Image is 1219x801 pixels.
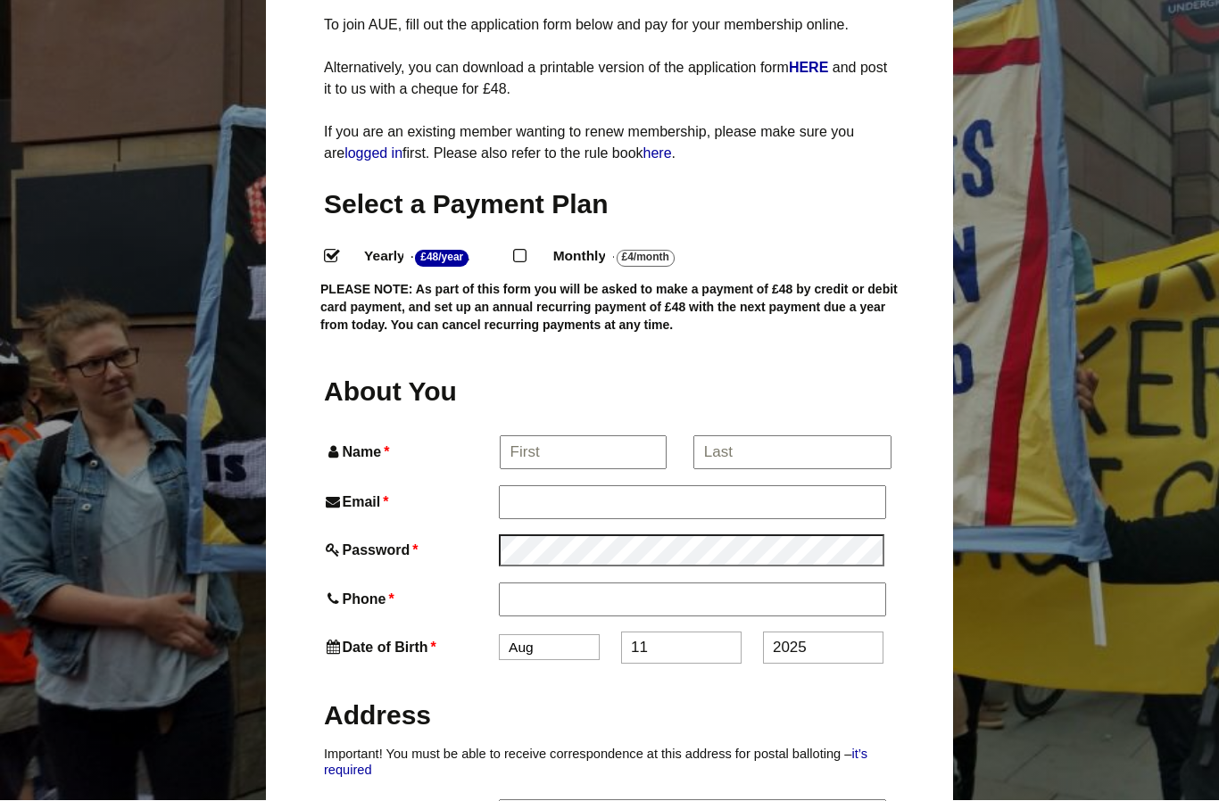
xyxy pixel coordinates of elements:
[324,698,895,733] h2: Address
[324,375,495,409] h2: About You
[789,61,833,76] a: HERE
[415,251,469,268] strong: £48/Year
[324,122,895,165] p: If you are an existing member wanting to renew membership, please make sure you are first. Please...
[324,58,895,101] p: Alternatively, you can download a printable version of the application form and post it to us wit...
[324,747,867,778] a: it’s required
[617,251,675,268] strong: £4/Month
[324,588,495,612] label: Phone
[789,61,828,76] strong: HERE
[324,636,495,660] label: Date of Birth
[348,244,513,270] label: Yearly - .
[324,15,895,37] p: To join AUE, fill out the application form below and pay for your membership online.
[500,436,668,470] input: First
[324,747,895,780] p: Important! You must be able to receive correspondence at this address for postal balloting –
[643,146,672,161] a: here
[324,539,495,563] label: Password
[324,441,496,465] label: Name
[324,190,609,219] span: Select a Payment Plan
[537,244,719,270] label: Monthly - .
[693,436,892,470] input: Last
[344,146,402,161] a: logged in
[324,491,495,515] label: Email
